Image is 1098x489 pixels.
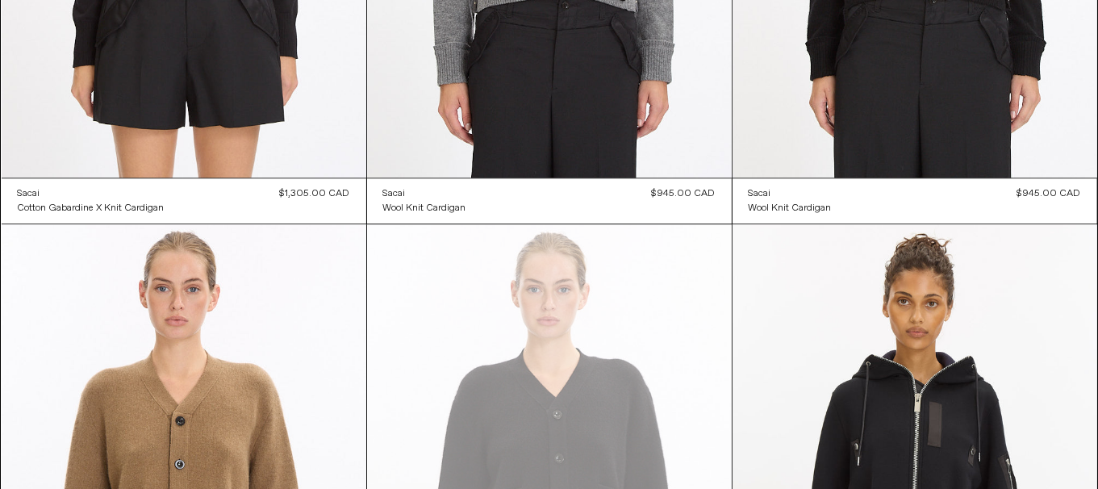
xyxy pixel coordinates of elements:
a: Cotton Gabardine x Knit Cardigan [18,201,165,215]
div: Wool Knit Cardigan [383,202,466,215]
a: Sacai [749,186,832,201]
div: Sacai [18,187,40,201]
div: Cotton Gabardine x Knit Cardigan [18,202,165,215]
div: $1,305.00 CAD [280,186,350,201]
div: $945.00 CAD [1017,186,1081,201]
div: Wool Knit Cardigan [749,202,832,215]
a: Wool Knit Cardigan [749,201,832,215]
a: Sacai [383,186,466,201]
a: Sacai [18,186,165,201]
div: Sacai [749,187,771,201]
div: $945.00 CAD [652,186,716,201]
a: Wool Knit Cardigan [383,201,466,215]
div: Sacai [383,187,406,201]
